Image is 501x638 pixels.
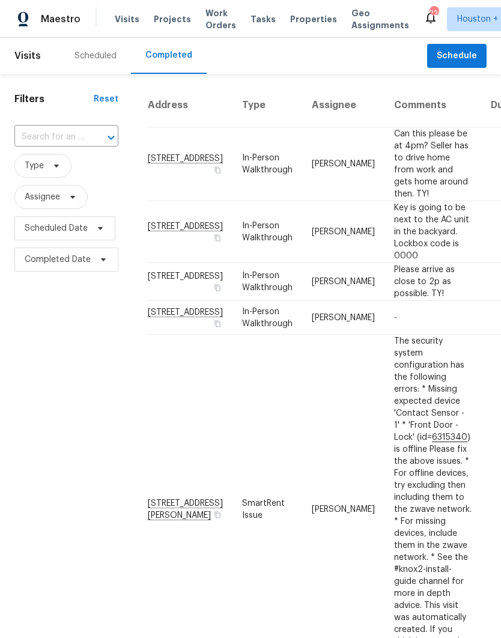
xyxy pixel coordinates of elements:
[351,7,409,31] span: Geo Assignments
[437,49,477,64] span: Schedule
[115,13,139,25] span: Visits
[384,127,481,201] td: Can this please be at 4pm? Seller has to drive home from work and gets home around then. TY!
[302,127,384,201] td: [PERSON_NAME]
[212,165,223,175] button: Copy Address
[302,84,384,127] th: Assignee
[25,222,88,234] span: Scheduled Date
[384,263,481,301] td: Please arrive as close to 2p as possible. TY!
[147,263,232,301] td: [STREET_ADDRESS]
[212,509,223,520] button: Copy Address
[147,84,232,127] th: Address
[14,43,41,69] span: Visits
[384,201,481,263] td: Key is going to be next to the AC unit in the backyard. Lockbox code is 0000
[290,13,337,25] span: Properties
[103,129,120,146] button: Open
[251,15,276,23] span: Tasks
[427,44,487,68] button: Schedule
[205,7,236,31] span: Work Orders
[14,93,94,105] h1: Filters
[232,301,302,335] td: In-Person Walkthrough
[302,301,384,335] td: [PERSON_NAME]
[212,232,223,243] button: Copy Address
[25,160,44,172] span: Type
[74,50,117,62] div: Scheduled
[384,301,481,335] td: -
[232,127,302,201] td: In-Person Walkthrough
[232,263,302,301] td: In-Person Walkthrough
[25,254,91,266] span: Completed Date
[94,93,118,105] div: Reset
[212,282,223,293] button: Copy Address
[212,318,223,329] button: Copy Address
[25,191,60,203] span: Assignee
[430,7,438,19] div: 22
[154,13,191,25] span: Projects
[232,201,302,263] td: In-Person Walkthrough
[232,84,302,127] th: Type
[145,49,192,61] div: Completed
[14,128,85,147] input: Search for an address...
[302,263,384,301] td: [PERSON_NAME]
[41,13,80,25] span: Maestro
[302,201,384,263] td: [PERSON_NAME]
[384,84,481,127] th: Comments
